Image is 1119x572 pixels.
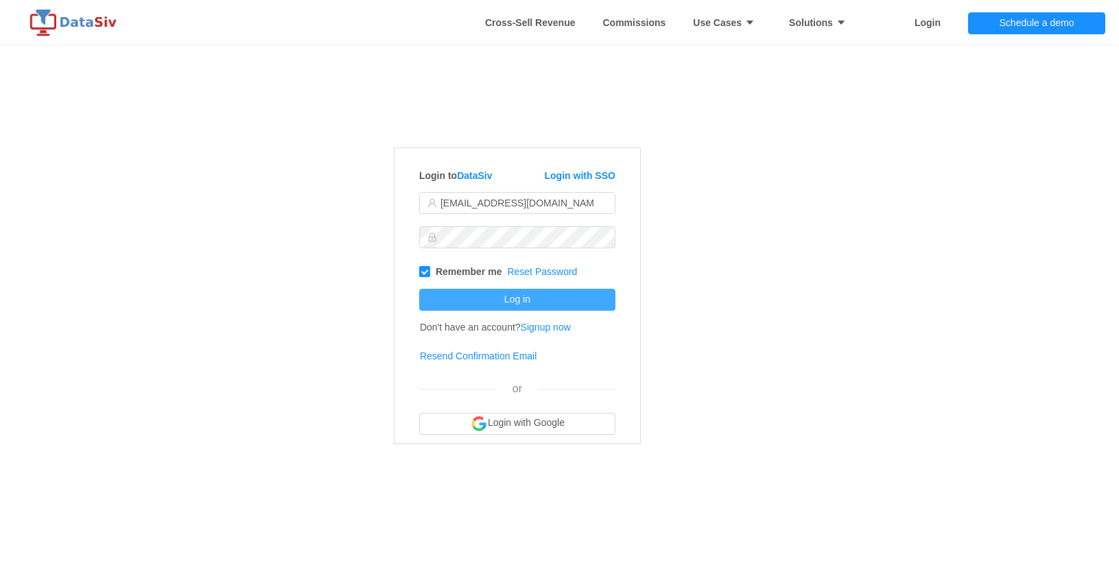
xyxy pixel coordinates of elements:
[485,2,576,43] a: Whitespace
[968,12,1105,34] button: Schedule a demo
[693,17,762,28] strong: Use Cases
[427,233,437,242] i: icon: lock
[419,289,615,311] button: Log in
[789,17,853,28] strong: Solutions
[436,266,502,277] strong: Remember me
[507,266,577,277] a: Reset Password
[27,9,123,36] img: logo
[419,313,572,342] td: Don't have an account?
[513,383,522,394] span: or
[419,413,615,435] button: Login with Google
[420,350,537,361] a: Resend Confirmation Email
[427,198,437,208] i: icon: user
[419,170,493,181] strong: Login to
[602,2,665,43] a: Commissions
[915,2,941,43] a: Login
[742,18,755,27] i: icon: caret-down
[419,192,615,214] input: Email
[457,170,492,181] a: DataSiv
[833,18,846,27] i: icon: caret-down
[545,170,615,181] a: Login with SSO
[521,322,571,333] a: Signup now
